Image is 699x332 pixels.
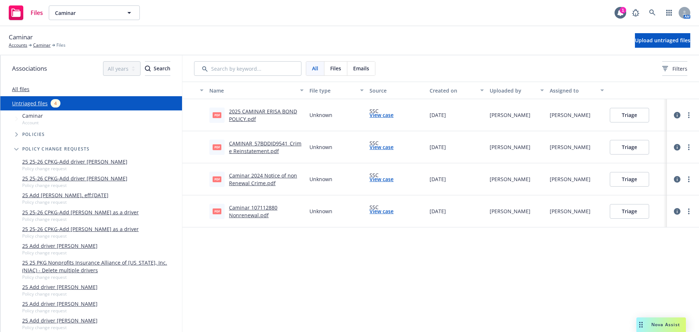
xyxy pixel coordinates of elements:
a: 25 25-26 CPKG-Add driver [PERSON_NAME] [22,175,127,182]
span: pdf [213,112,221,118]
div: [PERSON_NAME] [550,207,591,215]
a: 25 25-26 CPKG-Add [PERSON_NAME] as a driver [22,225,139,233]
button: Name [206,82,307,99]
span: Policy change requests [22,147,90,151]
span: Associations [12,64,47,73]
a: All files [12,86,29,93]
span: Policy change request [22,165,127,172]
span: [DATE] [430,175,446,183]
a: Accounts [9,42,27,48]
span: Policies [22,132,45,137]
span: [DATE] [430,111,446,119]
a: Untriaged files [12,99,48,107]
a: 2025 CAMINAR ERISA BOND POLICY.pdf [229,108,297,122]
a: 25 Add driver [PERSON_NAME] [22,242,98,250]
button: Created on [427,82,487,99]
span: Policy change request [22,199,108,205]
div: [PERSON_NAME] [490,207,530,215]
button: SearchSearch [145,61,170,76]
div: 1 [620,7,626,13]
div: Name [209,87,296,94]
span: All [312,65,318,72]
div: Drag to move [636,317,645,332]
a: 25 25-26 CPKG-Add driver [PERSON_NAME] [22,158,127,165]
div: File type [309,87,356,94]
span: [DATE] [430,207,446,215]
span: Nova Assist [651,321,680,328]
div: [PERSON_NAME] [490,143,530,151]
span: pdf [213,176,221,182]
a: View case [370,175,394,183]
a: 25 Add driver [PERSON_NAME] [22,300,98,308]
div: Created on [430,87,476,94]
span: Files [31,10,43,16]
span: Caminar [9,32,33,42]
button: Uploaded by [487,82,547,99]
span: Upload untriaged files [635,37,690,44]
button: Triage [610,108,649,122]
a: Caminar 107112880 Nonrenewal.pdf [229,204,277,219]
div: [PERSON_NAME] [490,111,530,119]
a: Caminar [33,42,51,48]
span: Policy change request [22,233,139,239]
div: [PERSON_NAME] [550,175,591,183]
span: Policy change request [22,250,98,256]
button: Source [367,82,427,99]
a: more [684,175,693,184]
a: more [684,111,693,120]
span: Policy change request [22,308,98,314]
button: Triage [610,204,649,219]
span: Emails [353,65,369,72]
span: pdf [213,208,221,214]
a: View case [370,111,394,119]
span: Filters [662,65,687,73]
span: Policy change request [22,182,127,188]
span: Files [330,65,341,72]
a: CAMINAR_57BDDID9541_Crime Reinstatement.pdf [229,140,301,155]
a: 25 Add driver [PERSON_NAME] [22,317,98,324]
span: Policy change request [22,216,139,222]
div: Assigned to [550,87,596,94]
span: [DATE] [430,143,446,151]
a: Search [645,5,660,20]
div: 4 [51,99,60,108]
a: more [684,207,693,216]
a: 25 Add driver [PERSON_NAME] [22,283,98,291]
span: Filters [672,65,687,73]
button: Triage [610,140,649,155]
span: Policy change request [22,324,98,331]
span: Policy change request [22,291,98,297]
a: View case [370,207,394,215]
svg: Search [145,66,151,71]
button: Filters [662,61,687,76]
a: more [684,143,693,152]
input: Search by keyword... [194,61,301,76]
div: [PERSON_NAME] [490,175,530,183]
div: Search [145,62,170,75]
div: Uploaded by [490,87,536,94]
span: Policy change request [22,274,179,280]
div: Source [370,87,424,94]
span: pdf [213,144,221,150]
span: Files [56,42,66,48]
a: 25 Add [PERSON_NAME], eff:[DATE] [22,191,108,199]
a: Files [6,3,46,23]
a: 25 25-26 CPKG-Add [PERSON_NAME] as a driver [22,208,139,216]
a: Switch app [662,5,676,20]
a: View case [370,143,394,151]
span: Caminar [22,112,43,120]
span: Caminar [55,9,118,17]
button: Caminar [49,5,140,20]
button: Assigned to [547,82,607,99]
div: [PERSON_NAME] [550,111,591,119]
button: File type [307,82,367,99]
a: Report a Bug [628,5,643,20]
a: Caminar 2024 Notice of non Renewal Crime.pdf [229,172,297,187]
div: [PERSON_NAME] [550,143,591,151]
button: Triage [610,172,649,187]
button: Nova Assist [636,317,686,332]
span: Account [22,120,43,126]
a: 25 25 PKG Nonprofits Insurance Alliance of [US_STATE], Inc. (NIAC) - Delete multiple drivers [22,259,179,274]
button: Upload untriaged files [635,33,690,48]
